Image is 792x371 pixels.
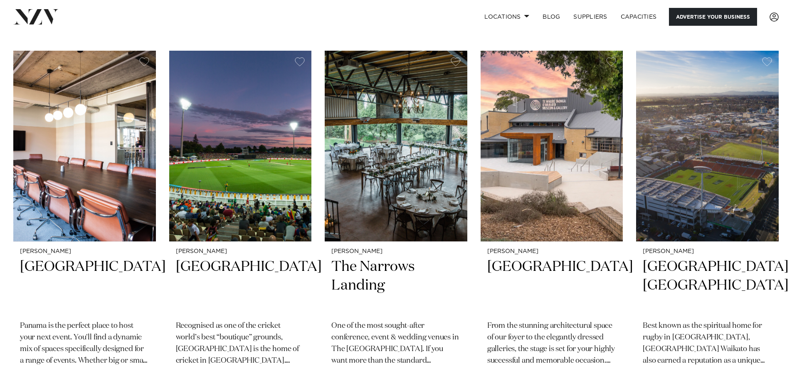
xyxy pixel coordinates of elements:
p: Recognised as one of the cricket world’s best “boutique” grounds, [GEOGRAPHIC_DATA] is the home o... [176,320,305,367]
h2: The Narrows Landing [331,258,461,314]
small: [PERSON_NAME] [331,248,461,255]
a: Advertise your business [669,8,757,26]
a: Locations [478,8,536,26]
small: [PERSON_NAME] [643,248,772,255]
small: [PERSON_NAME] [20,248,149,255]
small: [PERSON_NAME] [487,248,617,255]
p: Panama is the perfect place to host your next event. You'll find a dynamic mix of spaces specific... [20,320,149,367]
p: One of the most sought-after conference, event & wedding venues in The [GEOGRAPHIC_DATA]. If you ... [331,320,461,367]
a: SUPPLIERS [567,8,614,26]
h2: [GEOGRAPHIC_DATA] [487,258,617,314]
a: Capacities [614,8,664,26]
p: From the stunning architectural space of our foyer to the elegantly dressed galleries, the stage ... [487,320,617,367]
h2: [GEOGRAPHIC_DATA] [GEOGRAPHIC_DATA] [643,258,772,314]
img: nzv-logo.png [13,9,59,24]
small: [PERSON_NAME] [176,248,305,255]
h2: [GEOGRAPHIC_DATA] [176,258,305,314]
a: BLOG [536,8,567,26]
h2: [GEOGRAPHIC_DATA] [20,258,149,314]
p: Best known as the spiritual home for rugby in [GEOGRAPHIC_DATA], [GEOGRAPHIC_DATA] Waikato has al... [643,320,772,367]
